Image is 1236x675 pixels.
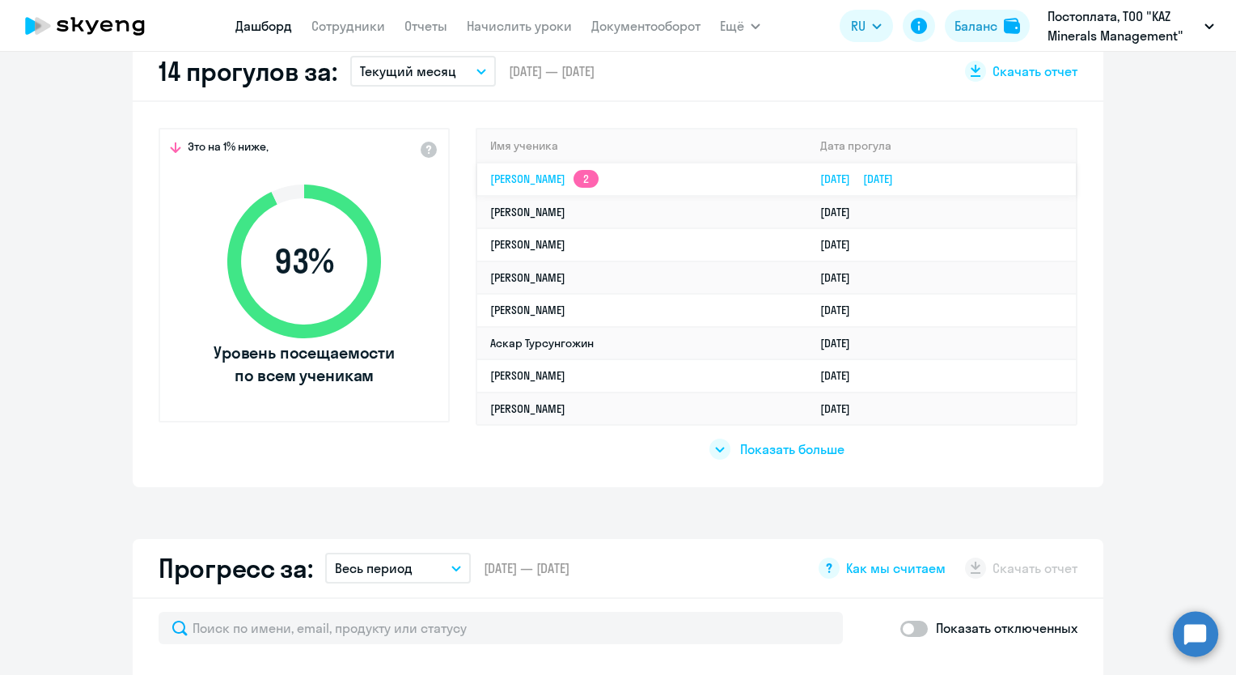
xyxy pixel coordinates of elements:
a: [PERSON_NAME] [490,237,565,252]
a: [DATE] [820,270,863,285]
img: balance [1004,18,1020,34]
span: RU [851,16,866,36]
span: Ещё [720,16,744,36]
button: Весь период [325,553,471,584]
span: 93 % [211,242,397,281]
a: [DATE] [820,368,863,383]
span: Как мы считаем [846,559,946,577]
span: Скачать отчет [993,62,1077,80]
a: [DATE][DATE] [820,172,906,186]
a: [PERSON_NAME] [490,303,565,317]
input: Поиск по имени, email, продукту или статусу [159,612,843,644]
a: [PERSON_NAME] [490,270,565,285]
a: [DATE] [820,303,863,317]
button: Балансbalance [945,10,1030,42]
a: [DATE] [820,237,863,252]
h2: Прогресс за: [159,552,312,584]
a: [DATE] [820,205,863,219]
button: Текущий месяц [350,56,496,87]
a: [PERSON_NAME] [490,368,565,383]
a: [DATE] [820,401,863,416]
span: Это на 1% ниже, [188,139,269,159]
p: Показать отключенных [936,618,1077,638]
a: [DATE] [820,336,863,350]
a: [PERSON_NAME] [490,401,565,416]
div: Баланс [955,16,997,36]
button: RU [840,10,893,42]
app-skyeng-badge: 2 [574,170,599,188]
a: [PERSON_NAME]2 [490,172,599,186]
a: Начислить уроки [467,18,572,34]
a: Документооборот [591,18,701,34]
p: Весь период [335,558,413,578]
a: Отчеты [404,18,447,34]
span: Уровень посещаемости по всем ученикам [211,342,397,387]
a: Дашборд [235,18,292,34]
span: [DATE] — [DATE] [484,559,569,577]
span: [DATE] — [DATE] [509,62,595,80]
a: Сотрудники [311,18,385,34]
p: Текущий месяц [360,62,456,81]
th: Имя ученика [477,129,807,163]
h2: 14 прогулов за: [159,55,337,87]
a: [PERSON_NAME] [490,205,565,219]
button: Постоплата, ТОО "KAZ Minerals Management" [1039,6,1222,45]
p: Постоплата, ТОО "KAZ Minerals Management" [1048,6,1198,45]
span: Показать больше [740,440,844,458]
th: Дата прогула [807,129,1076,163]
button: Ещё [720,10,760,42]
a: Аскар Турсунгожин [490,336,594,350]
